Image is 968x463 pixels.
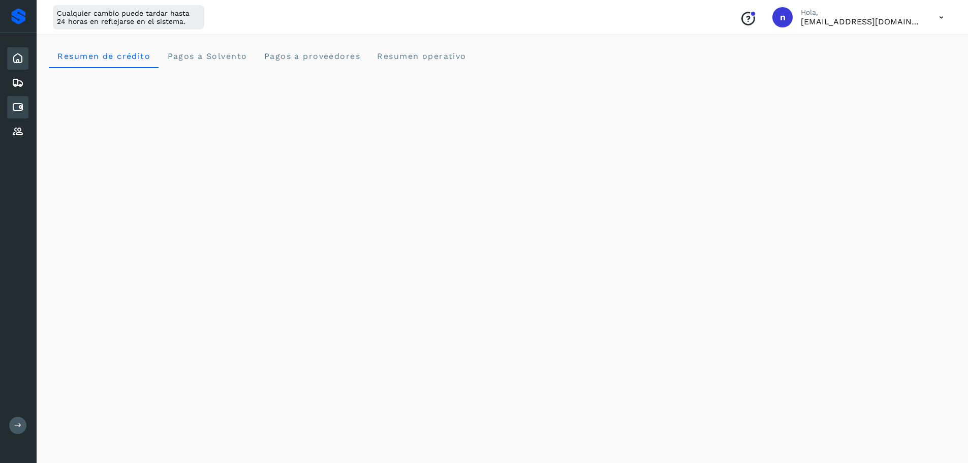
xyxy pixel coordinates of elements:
[7,120,28,143] div: Proveedores
[7,72,28,94] div: Embarques
[801,8,923,17] p: Hola,
[263,51,360,61] span: Pagos a proveedores
[167,51,247,61] span: Pagos a Solvento
[7,96,28,118] div: Cuentas por pagar
[57,51,150,61] span: Resumen de crédito
[7,47,28,70] div: Inicio
[377,51,466,61] span: Resumen operativo
[801,17,923,26] p: niagara+prod@solvento.mx
[53,5,204,29] div: Cualquier cambio puede tardar hasta 24 horas en reflejarse en el sistema.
